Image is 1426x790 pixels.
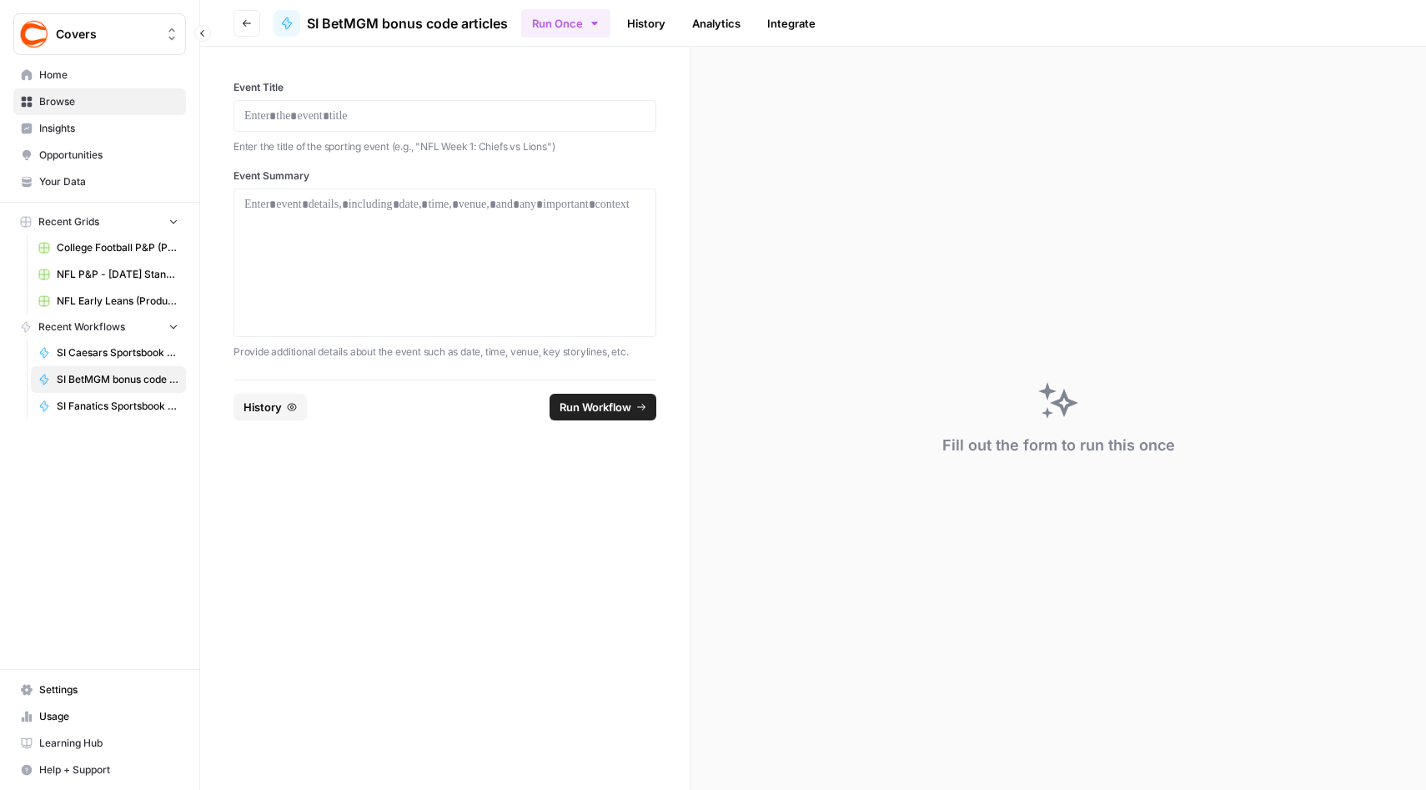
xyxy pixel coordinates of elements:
[13,169,186,195] a: Your Data
[39,174,178,189] span: Your Data
[13,62,186,88] a: Home
[13,13,186,55] button: Workspace: Covers
[31,288,186,314] a: NFL Early Leans (Production) Grid (3)
[13,209,186,234] button: Recent Grids
[39,709,178,724] span: Usage
[757,10,826,37] a: Integrate
[942,434,1175,457] div: Fill out the form to run this once
[550,394,656,420] button: Run Workflow
[31,340,186,366] a: SI Caesars Sportsbook promo code articles
[56,26,157,43] span: Covers
[13,314,186,340] button: Recent Workflows
[39,148,178,163] span: Opportunities
[13,88,186,115] a: Browse
[244,399,282,415] span: History
[233,169,656,184] label: Event Summary
[13,677,186,703] a: Settings
[13,703,186,730] a: Usage
[39,121,178,136] span: Insights
[233,394,307,420] button: History
[13,115,186,142] a: Insights
[31,393,186,420] a: SI Fanatics Sportsbook promo articles
[39,94,178,109] span: Browse
[682,10,751,37] a: Analytics
[233,138,656,155] p: Enter the title of the sporting event (e.g., "NFL Week 1: Chiefs vs Lions")
[39,682,178,697] span: Settings
[617,10,675,37] a: History
[233,344,656,360] p: Provide additional details about the event such as date, time, venue, key storylines, etc.
[39,762,178,777] span: Help + Support
[39,68,178,83] span: Home
[13,757,186,783] button: Help + Support
[39,736,178,751] span: Learning Hub
[19,19,49,49] img: Covers Logo
[57,294,178,309] span: NFL Early Leans (Production) Grid (3)
[31,366,186,393] a: SI BetMGM bonus code articles
[31,261,186,288] a: NFL P&P - [DATE] Standard (Production) Grid
[307,13,508,33] span: SI BetMGM bonus code articles
[13,730,186,757] a: Learning Hub
[57,372,178,387] span: SI BetMGM bonus code articles
[233,80,656,95] label: Event Title
[57,240,178,255] span: College Football P&P (Production) Grid (1)
[57,345,178,360] span: SI Caesars Sportsbook promo code articles
[274,10,508,37] a: SI BetMGM bonus code articles
[57,267,178,282] span: NFL P&P - [DATE] Standard (Production) Grid
[57,399,178,414] span: SI Fanatics Sportsbook promo articles
[38,214,99,229] span: Recent Grids
[521,9,610,38] button: Run Once
[13,142,186,169] a: Opportunities
[31,234,186,261] a: College Football P&P (Production) Grid (1)
[38,320,125,335] span: Recent Workflows
[560,399,631,415] span: Run Workflow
